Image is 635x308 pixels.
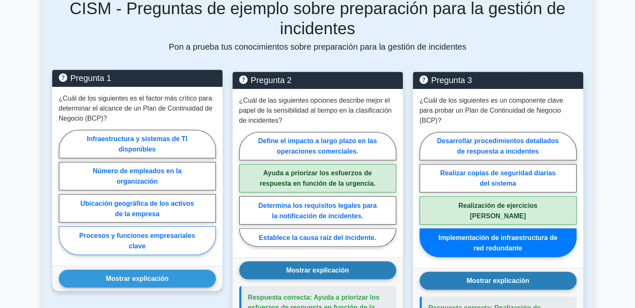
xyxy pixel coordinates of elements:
[79,232,195,250] font: Procesos y funciones empresariales clave
[87,135,187,153] font: Infraestructura y sistemas de TI disponibles
[71,73,111,83] font: Pregunta 1
[239,97,392,124] font: ¿Cuál de las siguientes opciones describe mejor el papel de la sensibilidad al tiempo en la clasi...
[458,202,537,219] font: Realización de ejercicios [PERSON_NAME]
[59,95,213,122] font: ¿Cuál de los siguientes es el factor más crítico para determinar el alcance de un Plan de Continu...
[420,272,577,290] button: Mostrar explicación
[106,275,168,282] font: Mostrar explicación
[239,261,396,279] button: Mostrar explicación
[431,76,472,85] font: Pregunta 3
[260,169,375,187] font: Ayuda a priorizar los esfuerzos de respuesta en función de la urgencia.
[420,97,563,124] font: ¿Cuál de los siguientes es un componente clave para probar un Plan de Continuidad de Negocio (BCP)?
[438,234,557,252] font: Implementación de infraestructura de red redundante
[437,137,559,155] font: Desarrollar procedimientos detallados de respuesta a incidentes
[258,202,377,219] font: Determina los requisitos legales para la notificación de incidentes.
[93,167,182,185] font: Número de empleados en la organización
[440,169,556,187] font: Realizar copias de seguridad diarias del sistema
[80,199,194,217] font: Ubicación geográfica de los activos de la empresa
[251,76,292,85] font: Pregunta 2
[258,137,377,155] font: Define el impacto a largo plazo en las operaciones comerciales.
[466,277,529,284] font: Mostrar explicación
[259,234,376,241] font: Establece la causa raíz del incidente.
[169,42,466,51] font: Pon a prueba tus conocimientos sobre preparación para la gestión de incidentes
[59,270,216,288] button: Mostrar explicación
[286,267,349,274] font: Mostrar explicación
